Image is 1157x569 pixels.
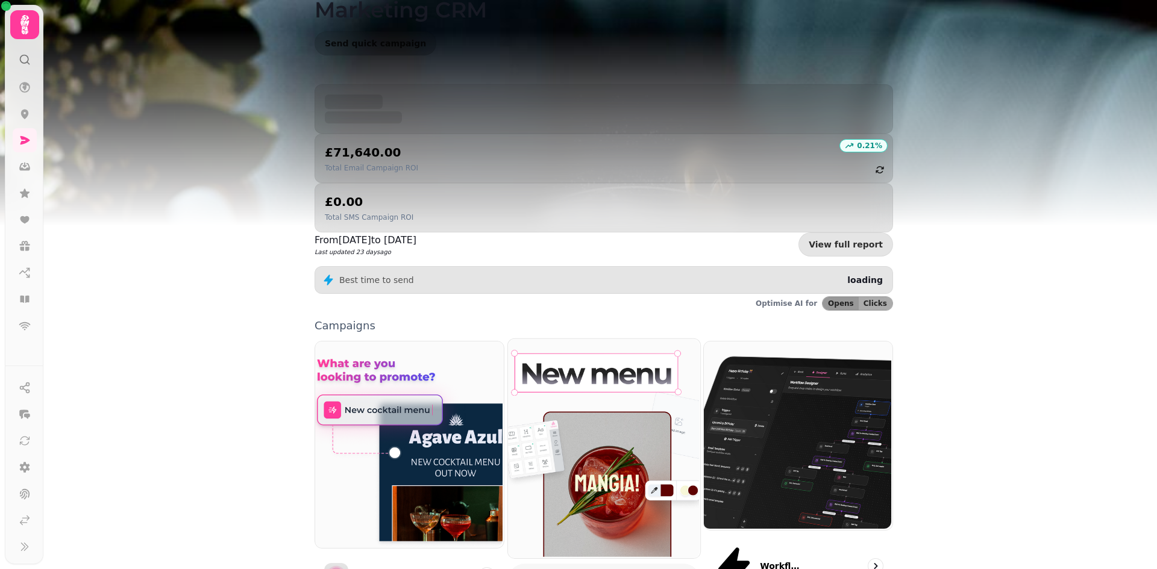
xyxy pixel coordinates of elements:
[823,297,859,310] button: Opens
[506,338,698,557] img: Email
[315,320,893,331] p: Campaigns
[870,160,890,180] button: refresh
[325,163,418,173] p: Total Email Campaign ROI
[847,275,883,285] span: loading
[315,233,416,247] p: From [DATE] to [DATE]
[864,300,887,307] span: Clicks
[325,193,413,210] h2: £0.00
[339,274,414,286] p: Best time to send
[325,144,418,161] h2: £71,640.00
[857,141,882,151] p: 0.21 %
[756,299,817,308] p: Optimise AI for
[315,31,436,55] button: Send quick campaign
[859,297,892,310] button: Clicks
[703,340,891,529] img: Workflows (beta)
[315,247,416,257] p: Last updated 23 days ago
[314,340,503,547] img: Quick Campaign
[325,213,413,222] p: Total SMS Campaign ROI
[325,39,426,48] span: Send quick campaign
[798,232,893,257] a: View full report
[828,300,854,307] span: Opens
